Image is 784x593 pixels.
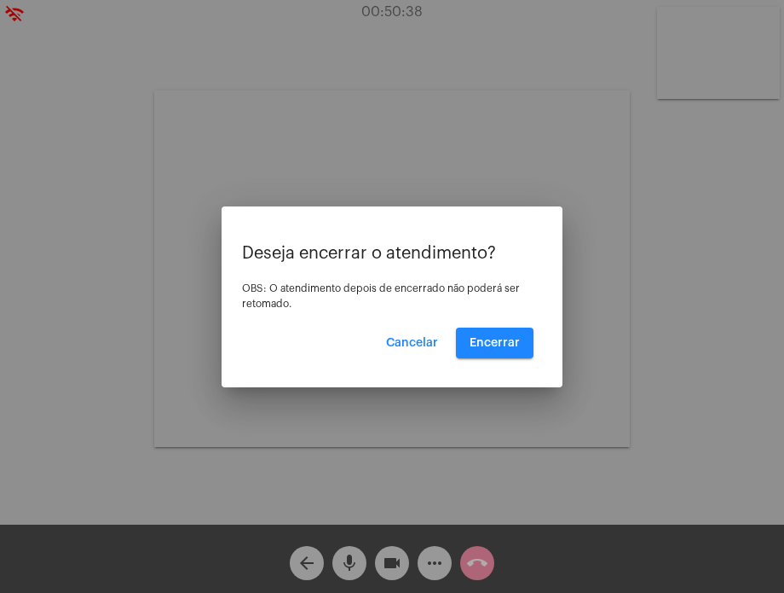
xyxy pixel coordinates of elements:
[456,328,533,358] button: Encerrar
[470,337,520,349] span: Encerrar
[242,244,542,263] p: Deseja encerrar o atendimento?
[386,337,438,349] span: Cancelar
[372,328,452,358] button: Cancelar
[242,283,520,309] span: OBS: O atendimento depois de encerrado não poderá ser retomado.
